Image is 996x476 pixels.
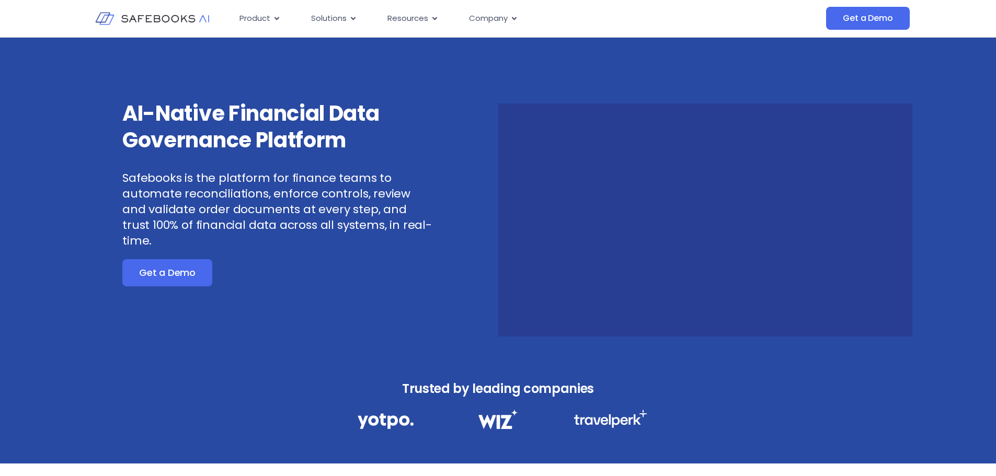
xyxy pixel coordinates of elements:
[311,13,347,25] span: Solutions
[139,268,196,278] span: Get a Demo
[122,170,433,249] p: Safebooks is the platform for finance teams to automate reconciliations, enforce controls, review...
[473,410,522,429] img: Financial Data Governance 2
[239,13,270,25] span: Product
[826,7,909,30] a: Get a Demo
[231,8,722,29] nav: Menu
[843,13,892,24] span: Get a Demo
[122,100,433,154] h3: AI-Native Financial Data Governance Platform
[335,378,662,399] h3: Trusted by leading companies
[574,410,647,428] img: Financial Data Governance 3
[387,13,428,25] span: Resources
[231,8,722,29] div: Menu Toggle
[358,410,414,432] img: Financial Data Governance 1
[122,259,212,286] a: Get a Demo
[469,13,508,25] span: Company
